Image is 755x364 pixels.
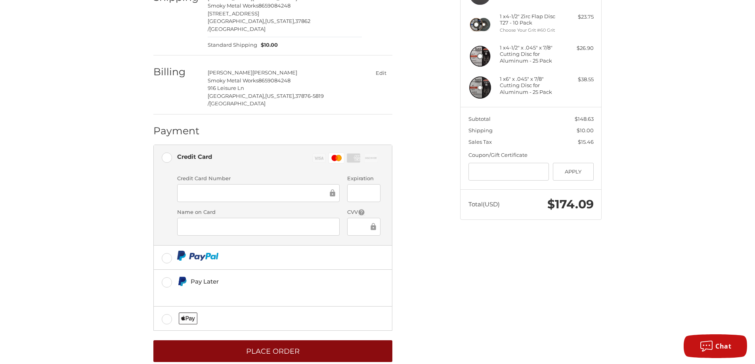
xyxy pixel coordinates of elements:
[468,116,491,122] span: Subtotal
[208,77,258,84] span: Smoky Metal Works
[468,200,500,208] span: Total (USD)
[208,93,265,99] span: [GEOGRAPHIC_DATA],
[179,313,197,324] img: Applepay icon
[468,151,594,159] div: Coupon/Gift Certificate
[547,197,594,212] span: $174.09
[208,2,258,9] span: Smoky Metal Works
[177,276,187,286] img: Pay Later icon
[578,139,594,145] span: $15.46
[153,340,392,362] button: Place Order
[208,10,259,17] span: [STREET_ADDRESS]
[684,334,747,358] button: Chat
[177,290,338,297] iframe: PayPal Message 1
[468,127,493,133] span: Shipping
[500,27,560,34] li: Choose Your Grit #60 Grit
[153,66,200,78] h2: Billing
[208,85,244,91] span: 916 Leisure Ln
[183,222,334,231] iframe: Secure Credit Card Frame - Cardholder Name
[468,139,492,145] span: Sales Tax
[258,2,291,9] span: 8659084248
[265,93,295,99] span: [US_STATE],
[715,342,731,351] span: Chat
[183,189,328,198] iframe: Secure Credit Card Frame - Credit Card Number
[252,69,297,76] span: [PERSON_NAME]
[500,44,560,64] h4: 1 x 4-1/2" x .045" x 7/8" Cutting Disc for Aluminum - 25 Pack
[577,127,594,133] span: $10.00
[369,67,392,78] button: Edit
[177,150,212,163] div: Credit Card
[468,163,549,181] input: Gift Certificate or Coupon Code
[265,18,295,24] span: [US_STATE],
[209,100,266,107] span: [GEOGRAPHIC_DATA]
[208,18,310,32] span: 37862 /
[153,125,200,137] h2: Payment
[209,26,266,32] span: [GEOGRAPHIC_DATA]
[575,116,594,122] span: $148.63
[562,76,594,84] div: $38.55
[208,18,265,24] span: [GEOGRAPHIC_DATA],
[562,44,594,52] div: $26.90
[347,208,380,216] label: CVV
[562,13,594,21] div: $23.75
[353,222,369,231] iframe: Secure Credit Card Frame - CVV
[257,41,278,49] span: $10.00
[347,175,380,183] label: Expiration
[177,175,340,183] label: Credit Card Number
[500,13,560,26] h4: 1 x 4-1/2" Zirc Flap Disc T27 - 10 Pack
[353,189,375,198] iframe: Secure Credit Card Frame - Expiration Date
[208,41,257,49] span: Standard Shipping
[191,275,338,288] div: Pay Later
[553,163,594,181] button: Apply
[258,77,291,84] span: 8659084248
[500,76,560,95] h4: 1 x 6" x .045" x 7/8" Cutting Disc for Aluminum - 25 Pack
[177,251,219,261] img: PayPal icon
[177,208,340,216] label: Name on Card
[208,69,252,76] span: [PERSON_NAME]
